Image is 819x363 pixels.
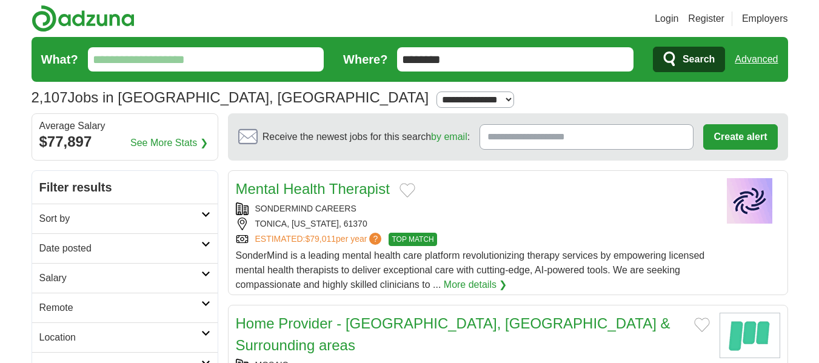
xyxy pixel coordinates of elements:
[688,12,724,26] a: Register
[431,132,467,142] a: by email
[39,211,201,226] h2: Sort by
[655,12,678,26] a: Login
[653,47,725,72] button: Search
[305,234,336,244] span: $79,011
[39,301,201,315] h2: Remote
[130,136,208,150] a: See More Stats ❯
[399,183,415,198] button: Add to favorite jobs
[39,121,210,131] div: Average Salary
[32,322,218,352] a: Location
[32,171,218,204] h2: Filter results
[32,233,218,263] a: Date posted
[255,233,384,246] a: ESTIMATED:$79,011per year?
[41,50,78,68] label: What?
[39,241,201,256] h2: Date posted
[703,124,777,150] button: Create alert
[343,50,387,68] label: Where?
[444,278,507,292] a: More details ❯
[236,250,705,290] span: SonderMind is a leading mental health care platform revolutionizing therapy services by empowerin...
[32,263,218,293] a: Salary
[39,131,210,153] div: $77,897
[720,178,780,224] img: Company logo
[262,130,470,144] span: Receive the newest jobs for this search :
[236,181,390,197] a: Mental Health Therapist
[236,202,710,215] div: SONDERMIND CAREERS
[694,318,710,332] button: Add to favorite jobs
[236,218,710,230] div: TONICA, [US_STATE], 61370
[32,89,429,105] h1: Jobs in [GEOGRAPHIC_DATA], [GEOGRAPHIC_DATA]
[389,233,436,246] span: TOP MATCH
[683,47,715,72] span: Search
[236,315,670,353] a: Home Provider - [GEOGRAPHIC_DATA], [GEOGRAPHIC_DATA] & Surrounding areas
[742,12,788,26] a: Employers
[32,5,135,32] img: Adzuna logo
[39,271,201,285] h2: Salary
[32,204,218,233] a: Sort by
[32,293,218,322] a: Remote
[39,330,201,345] h2: Location
[32,87,68,108] span: 2,107
[735,47,778,72] a: Advanced
[369,233,381,245] span: ?
[720,313,780,358] img: Mosaic logo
